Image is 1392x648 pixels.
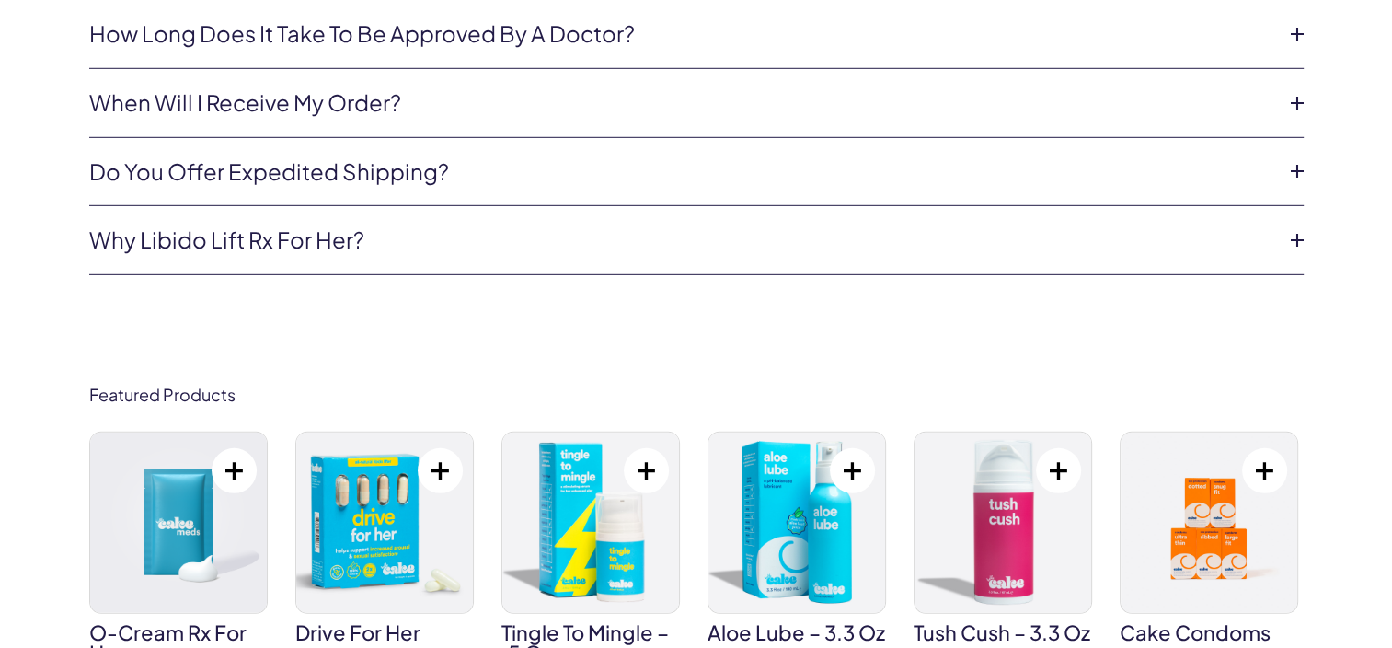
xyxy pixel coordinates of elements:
[914,622,1092,642] h3: Tush Cush – 3.3 oz
[89,87,1274,119] a: When will I receive my order?
[708,433,885,613] img: Aloe Lube – 3.3 oz
[295,622,474,642] h3: drive for her
[89,225,1274,256] a: Why Libido Lift Rx For Her?
[89,18,1274,50] a: How long does it take to be approved by a doctor?
[296,433,473,613] img: drive for her
[915,433,1091,613] img: Tush Cush – 3.3 oz
[89,156,1274,188] a: Do you offer expedited shipping?
[708,622,886,642] h3: Aloe Lube – 3.3 oz
[1121,433,1297,613] img: Cake Condoms
[1120,622,1298,642] h3: Cake Condoms
[90,433,267,613] img: O-Cream Rx for Her
[502,433,679,613] img: Tingle To Mingle – .5 oz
